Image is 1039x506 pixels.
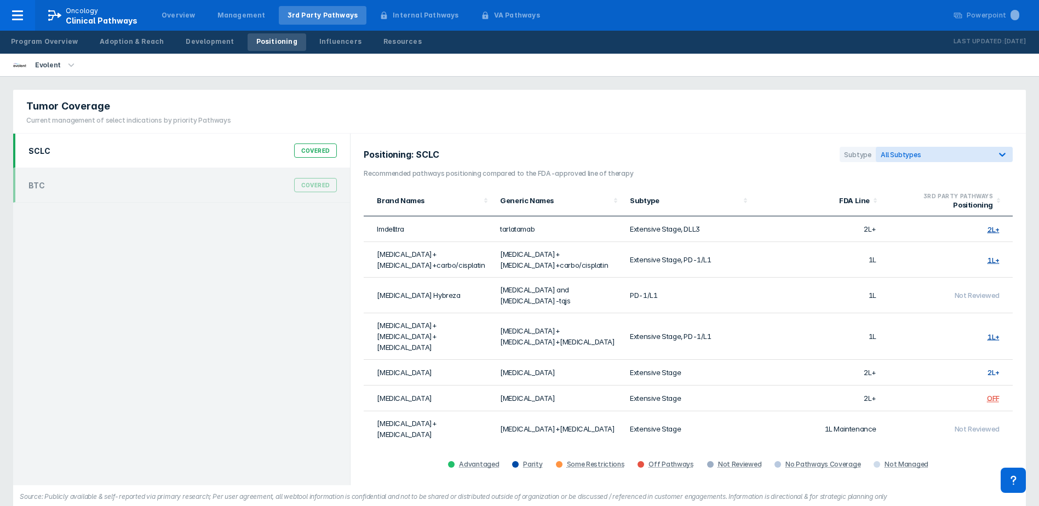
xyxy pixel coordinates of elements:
div: Influencers [319,37,361,47]
td: 2L+ [753,386,883,411]
td: [MEDICAL_DATA]+[MEDICAL_DATA] [493,411,623,447]
div: VA Pathways [494,10,540,20]
td: 2L+ [753,216,883,242]
span: Clinical Pathways [66,16,137,25]
div: Covered [294,143,337,158]
td: tarlatamab [493,216,623,242]
div: 1L+ [988,332,1000,341]
div: 3RD PARTY PATHWAYS [889,192,993,200]
div: Overview [162,10,196,20]
td: [MEDICAL_DATA]+[MEDICAL_DATA]+[MEDICAL_DATA] [364,313,493,360]
td: [MEDICAL_DATA]+[MEDICAL_DATA] [364,411,493,447]
a: Development [177,33,243,51]
div: Positioning [256,37,297,47]
span: Tumor Coverage [26,100,110,113]
div: Powerpoint [967,10,1019,20]
td: [MEDICAL_DATA]+[MEDICAL_DATA]+[MEDICAL_DATA] [493,313,623,360]
td: 1L [753,313,883,360]
div: Current management of select indications by priority Pathways [26,116,231,125]
span: All Subtypes [881,151,921,159]
figcaption: Source: Publicly available & self-reported via primary research; Per user agreement, all webtool ... [20,492,1019,502]
div: OFF [987,394,1000,403]
td: Imdelltra [364,216,493,242]
td: [MEDICAL_DATA] [364,360,493,385]
a: Program Overview [2,33,87,51]
h2: Positioning: SCLC [364,150,446,160]
a: Adoption & Reach [91,33,173,51]
td: [MEDICAL_DATA] and [MEDICAL_DATA]-tqjs [493,278,623,313]
div: Adoption & Reach [100,37,164,47]
td: 1L [753,242,883,278]
div: Not Reviewed [718,460,761,469]
div: Evolent [31,58,65,73]
p: Last Updated: [954,36,1004,47]
a: Resources [375,33,430,51]
div: Subtype [840,147,876,162]
div: Resources [383,37,422,47]
div: 3rd Party Pathways [288,10,358,20]
a: Influencers [311,33,370,51]
div: 1L+ [988,256,1000,264]
a: Management [209,6,274,25]
div: Off Pathways [648,460,693,469]
a: Overview [153,6,204,25]
td: Extensive Stage, PD-1/L1 [623,313,753,360]
td: [MEDICAL_DATA] [493,360,623,385]
div: Not Managed [885,460,928,469]
td: 1L Maintenance [753,411,883,447]
div: Positioning [889,200,993,209]
td: Extensive Stage [623,360,753,385]
div: 2L+ [988,225,1000,234]
td: 1L [753,278,883,313]
td: [MEDICAL_DATA]+[MEDICAL_DATA]+carbo/cisplatin [364,242,493,278]
td: Extensive Stage [623,386,753,411]
td: 2L+ [753,360,883,385]
div: Development [186,37,234,47]
p: Oncology [66,6,99,16]
p: [DATE] [1004,36,1026,47]
td: PD-1/L1 [623,278,753,313]
td: Extensive Stage, DLL3 [623,216,753,242]
td: [MEDICAL_DATA] Hybreza [364,278,493,313]
div: Program Overview [11,37,78,47]
h3: Recommended pathways positioning compared to the FDA-approved line of therapy [364,169,1013,179]
div: FDA Line [760,196,870,205]
td: Extensive Stage, PD-1/L1 [623,242,753,278]
a: Positioning [248,33,306,51]
td: [MEDICAL_DATA] [493,386,623,411]
div: Parity [523,460,542,469]
td: [MEDICAL_DATA]+[MEDICAL_DATA]+carbo/cisplatin [493,242,623,278]
div: BTC [28,181,45,190]
td: [MEDICAL_DATA] [364,386,493,411]
div: Some Restrictions [567,460,625,469]
div: Management [217,10,266,20]
td: Extensive Stage [623,411,753,447]
div: Covered [294,178,337,192]
div: No Pathways Coverage [785,460,860,469]
span: 2L+ [988,369,1000,377]
div: Subtype [630,196,740,205]
div: SCLC [28,146,50,156]
div: Generic Names [500,196,610,205]
div: Internal Pathways [393,10,458,20]
img: new-century-health [13,59,26,72]
span: Not Reviewed [955,425,1000,434]
div: Advantaged [459,460,499,469]
div: Contact Support [1001,468,1026,493]
a: 3rd Party Pathways [279,6,367,25]
span: Not Reviewed [955,291,1000,300]
div: Brand Names [377,196,480,205]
